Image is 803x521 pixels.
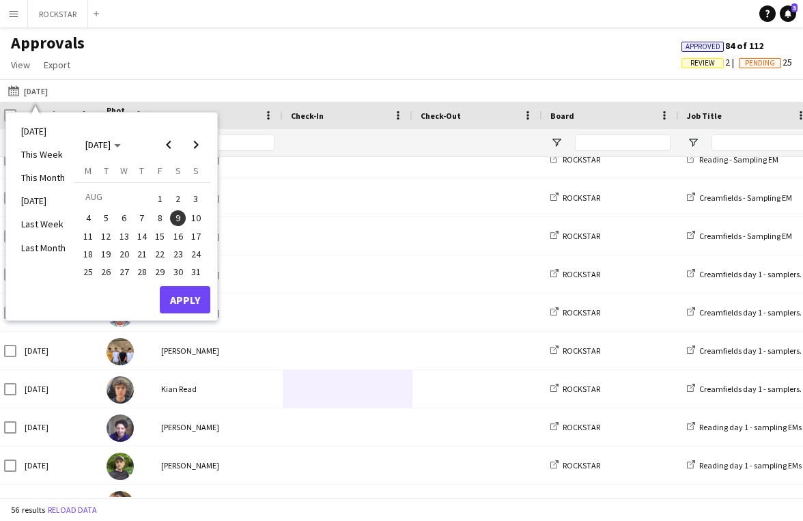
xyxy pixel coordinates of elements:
[152,210,168,227] span: 8
[690,59,715,68] span: Review
[170,264,186,280] span: 30
[161,111,183,121] span: Name
[187,227,205,245] button: 17-08-2025
[134,246,150,262] span: 21
[151,263,169,281] button: 29-08-2025
[116,210,132,227] span: 6
[780,5,796,22] a: 3
[155,131,182,158] button: Previous month
[687,193,792,203] a: Creamfields - Sampling EM
[120,165,128,177] span: W
[80,246,96,262] span: 18
[153,255,283,293] div: [PERSON_NAME]
[98,264,115,280] span: 26
[563,307,600,318] span: ROCKSTAR
[79,188,151,209] td: AUG
[5,56,36,74] a: View
[563,231,600,241] span: ROCKSTAR
[151,209,169,227] button: 08-08-2025
[116,246,132,262] span: 20
[550,307,600,318] a: ROCKSTAR
[687,460,802,470] a: Reading day 1 - sampling EMs
[152,189,168,208] span: 1
[170,246,186,262] span: 23
[563,460,600,470] span: ROCKSTAR
[563,384,600,394] span: ROCKSTAR
[13,189,74,212] li: [DATE]
[107,414,134,442] img: andrea canegrati
[188,210,204,227] span: 10
[79,209,97,227] button: 04-08-2025
[107,453,134,480] img: Tim Dayman
[151,188,169,209] button: 01-08-2025
[80,228,96,244] span: 11
[550,231,600,241] a: ROCKSTAR
[115,245,133,263] button: 20-08-2025
[16,447,98,484] div: [DATE]
[153,141,283,178] div: [PERSON_NAME]
[13,212,74,236] li: Last Week
[169,209,186,227] button: 09-08-2025
[115,227,133,245] button: 13-08-2025
[182,131,210,158] button: Next month
[291,111,324,121] span: Check-In
[187,263,205,281] button: 31-08-2025
[80,210,96,227] span: 4
[550,422,600,432] a: ROCKSTAR
[13,119,74,143] li: [DATE]
[5,83,51,99] button: [DATE]
[188,246,204,262] span: 24
[151,227,169,245] button: 15-08-2025
[153,179,283,216] div: [PERSON_NAME]
[134,264,150,280] span: 28
[687,154,778,165] a: Reading - Sampling EM
[153,370,283,408] div: Kian Read
[687,231,792,241] a: Creamfields - Sampling EM
[134,210,150,227] span: 7
[193,165,199,177] span: S
[188,189,204,208] span: 3
[85,139,111,151] span: [DATE]
[153,332,283,369] div: [PERSON_NAME]
[85,165,91,177] span: M
[79,263,97,281] button: 25-08-2025
[187,245,205,263] button: 24-08-2025
[550,137,563,149] button: Open Filter Menu
[687,111,722,121] span: Job Title
[79,245,97,263] button: 18-08-2025
[107,491,134,518] img: Lucas Tetlow
[739,56,792,68] span: 25
[687,422,802,432] a: Reading day 1 - sampling EMs
[550,154,600,165] a: ROCKSTAR
[107,338,134,365] img: Ben Allen
[107,376,134,404] img: Kian Read
[175,165,181,177] span: S
[107,105,128,126] span: Photo
[170,210,186,227] span: 9
[699,422,802,432] span: Reading day 1 - sampling EMs
[186,135,274,151] input: Name Filter Input
[44,59,70,71] span: Export
[169,263,186,281] button: 30-08-2025
[28,1,88,27] button: ROCKSTAR
[45,503,100,518] button: Reload data
[98,228,115,244] span: 12
[16,370,98,408] div: [DATE]
[104,165,109,177] span: T
[13,236,74,259] li: Last Month
[681,56,739,68] span: 2
[188,264,204,280] span: 31
[158,165,163,177] span: F
[563,346,600,356] span: ROCKSTAR
[151,245,169,263] button: 22-08-2025
[13,143,74,166] li: This Week
[152,228,168,244] span: 15
[11,59,30,71] span: View
[116,228,132,244] span: 13
[25,111,44,121] span: Date
[563,422,600,432] span: ROCKSTAR
[80,264,96,280] span: 25
[115,263,133,281] button: 27-08-2025
[550,460,600,470] a: ROCKSTAR
[550,346,600,356] a: ROCKSTAR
